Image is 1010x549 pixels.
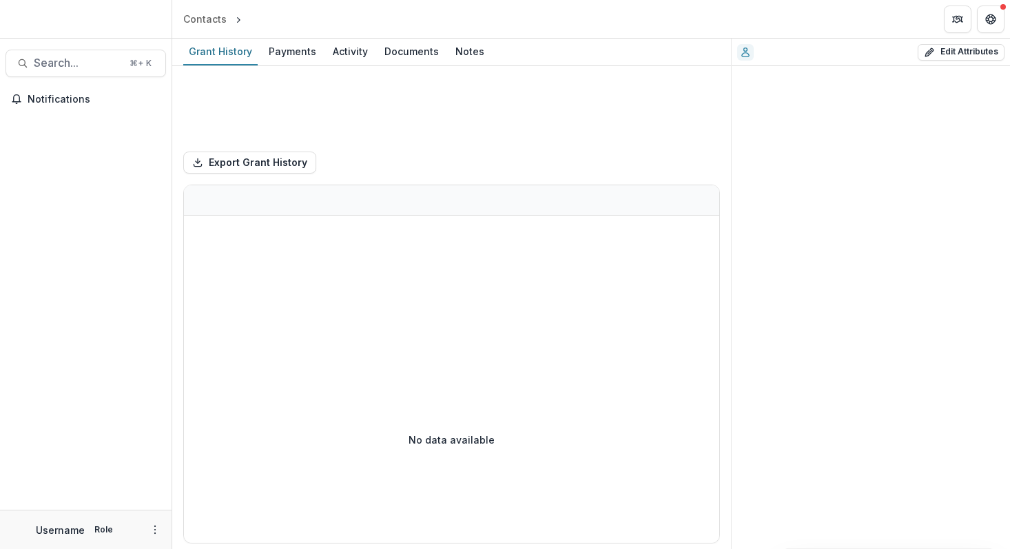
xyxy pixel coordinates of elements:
div: Notes [450,41,490,61]
button: More [147,521,163,538]
a: Documents [379,39,444,65]
span: Notifications [28,94,161,105]
a: Activity [327,39,373,65]
div: Activity [327,41,373,61]
a: Notes [450,39,490,65]
button: Search... [6,50,166,77]
button: Partners [944,6,971,33]
button: Notifications [6,88,166,110]
button: Export Grant History [183,152,316,174]
div: Grant History [183,41,258,61]
div: Payments [263,41,322,61]
div: Documents [379,41,444,61]
nav: breadcrumb [178,9,303,29]
button: Get Help [977,6,1004,33]
p: Username [36,523,85,537]
a: Payments [263,39,322,65]
div: ⌘ + K [127,56,154,71]
span: Search... [34,56,121,70]
a: Grant History [183,39,258,65]
p: Role [90,524,117,536]
a: Contacts [178,9,232,29]
div: Contacts [183,12,227,26]
button: Edit Attributes [918,44,1004,61]
p: No data available [409,433,495,447]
